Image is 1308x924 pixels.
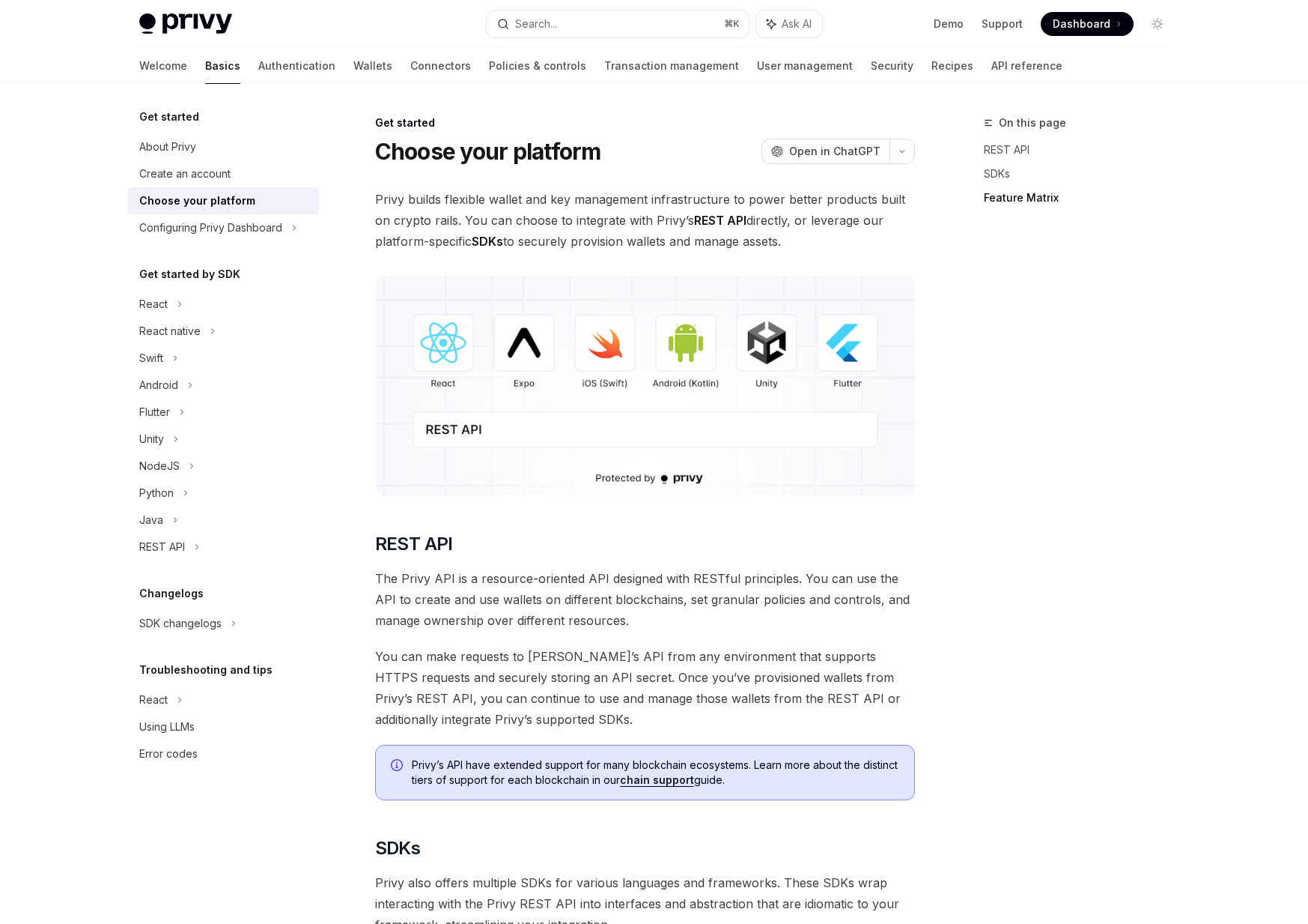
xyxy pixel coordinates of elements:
[139,585,204,603] h5: Changelogs
[139,108,199,126] h5: Get started
[375,836,421,860] span: SDKs
[139,138,196,156] div: About Privy
[375,276,915,496] img: images/Platform2.png
[139,322,201,340] div: React native
[139,615,222,632] div: SDK changelogs
[984,162,1181,186] a: SDKs
[127,187,319,214] a: Choose your platform
[375,138,601,165] h1: Choose your platform
[258,48,335,84] a: Authentication
[375,532,453,556] span: REST API
[205,48,240,84] a: Basics
[139,165,231,183] div: Create an account
[139,511,163,529] div: Java
[139,13,232,34] img: light logo
[375,189,915,252] span: Privy builds flexible wallet and key management infrastructure to power better products built on ...
[139,538,185,556] div: REST API
[999,114,1066,132] span: On this page
[375,568,915,631] span: The Privy API is a resource-oriented API designed with RESTful principles. You can use the API to...
[139,349,163,367] div: Swift
[782,16,812,31] span: Ask AI
[139,48,187,84] a: Welcome
[871,48,913,84] a: Security
[410,48,471,84] a: Connectors
[1053,16,1110,31] span: Dashboard
[139,745,198,763] div: Error codes
[489,48,586,84] a: Policies & controls
[694,213,746,228] strong: REST API
[139,192,255,210] div: Choose your platform
[375,115,915,130] div: Get started
[139,430,164,448] div: Unity
[756,10,822,37] button: Ask AI
[127,713,319,740] a: Using LLMs
[620,773,694,787] a: chain support
[1041,12,1134,36] a: Dashboard
[139,691,168,709] div: React
[139,403,170,421] div: Flutter
[604,48,739,84] a: Transaction management
[724,18,740,30] span: ⌘ K
[761,139,889,164] button: Open in ChatGPT
[139,376,178,394] div: Android
[139,718,195,736] div: Using LLMs
[127,740,319,767] a: Error codes
[139,219,282,237] div: Configuring Privy Dashboard
[139,295,168,313] div: React
[931,48,973,84] a: Recipes
[139,265,240,283] h5: Get started by SDK
[757,48,853,84] a: User management
[412,758,899,788] span: Privy’s API have extended support for many blockchain ecosystems. Learn more about the distinct t...
[139,457,180,475] div: NodeJS
[139,484,174,502] div: Python
[982,16,1023,31] a: Support
[984,138,1181,162] a: REST API
[391,759,406,774] svg: Info
[375,646,915,730] span: You can make requests to [PERSON_NAME]’s API from any environment that supports HTTPS requests an...
[487,10,749,37] button: Search...⌘K
[127,133,319,160] a: About Privy
[353,48,392,84] a: Wallets
[472,234,503,249] strong: SDKs
[127,160,319,187] a: Create an account
[789,144,880,159] span: Open in ChatGPT
[1146,12,1169,36] button: Toggle dark mode
[984,186,1181,210] a: Feature Matrix
[139,661,273,679] h5: Troubleshooting and tips
[991,48,1062,84] a: API reference
[515,15,557,33] div: Search...
[934,16,964,31] a: Demo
